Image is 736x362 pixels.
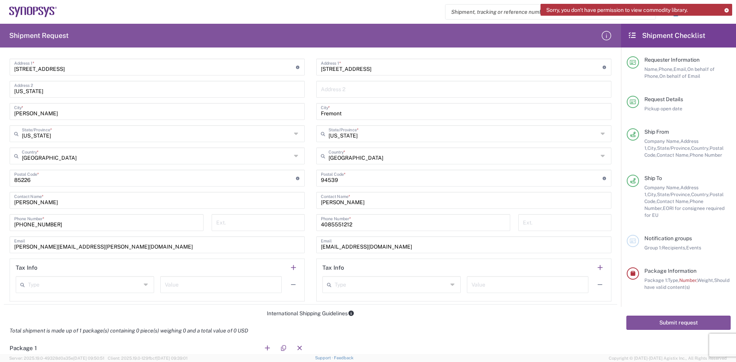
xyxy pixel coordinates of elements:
input: Shipment, tracking or reference number [445,5,644,19]
h2: Tax Info [322,264,344,272]
span: Recipients, [662,245,686,251]
span: State/Province, [657,192,691,197]
span: Group 1: [644,245,662,251]
a: Support [315,355,334,360]
h2: Package 1 [10,344,37,352]
span: [DATE] 09:50:51 [73,356,104,360]
span: Number, [679,277,697,283]
span: EORI for consignee required for EU [644,205,724,218]
em: Total shipment is made up of 1 package(s) containing 0 piece(s) weighing 0 and a total value of 0... [4,328,254,334]
span: Copyright © [DATE]-[DATE] Agistix Inc., All Rights Reserved [609,355,727,362]
span: Ship To [644,175,662,181]
span: Phone Number [690,152,722,158]
span: Company Name, [644,138,680,144]
span: Package 1: [644,277,668,283]
span: On behalf of Email [659,73,700,79]
span: Events [686,245,701,251]
span: City, [647,145,657,151]
span: Request Details [644,96,683,102]
span: Weight, [697,277,714,283]
span: [DATE] 09:39:01 [156,356,187,360]
span: Email, [674,66,687,72]
span: State/Province, [657,145,691,151]
span: Type, [668,277,679,283]
span: Server: 2025.19.0-49328d0a35e [9,356,104,360]
span: Ship From [644,129,669,135]
h2: Tax Info [16,264,38,272]
span: Sorry, you don't have permission to view commodity library. [546,7,688,13]
span: Name, [644,66,659,72]
h2: Shipment Request [9,31,69,40]
span: Package Information [644,268,697,274]
span: Notification groups [644,235,692,241]
a: Feedback [334,355,353,360]
div: International Shipping Guidelines [4,310,617,317]
span: Country, [691,192,710,197]
button: Submit request [626,316,731,330]
span: Contact Name, [657,152,690,158]
span: Company Name, [644,185,680,190]
span: Phone, [659,66,674,72]
h2: Shipment Checklist [628,31,705,40]
span: Contact Name, [657,198,690,204]
span: Requester Information [644,57,700,63]
span: Client: 2025.19.0-129fbcf [108,356,187,360]
span: Pickup open date [644,106,682,111]
span: Country, [691,145,710,151]
span: City, [647,192,657,197]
